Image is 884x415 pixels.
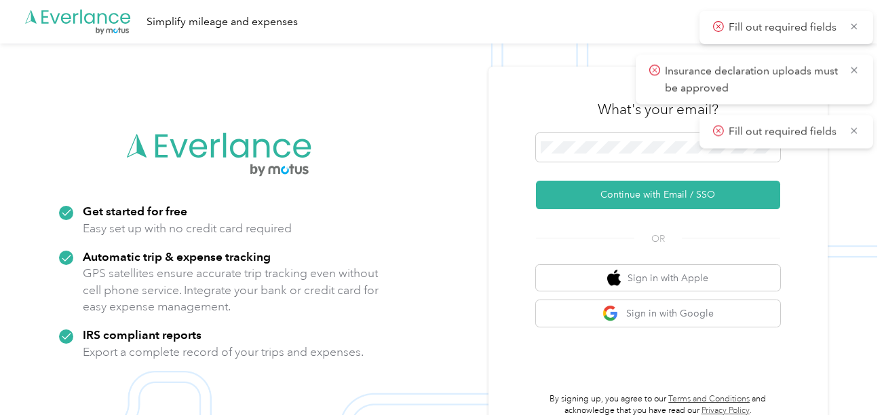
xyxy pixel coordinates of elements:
strong: IRS compliant reports [83,327,201,342]
span: OR [634,232,682,246]
img: apple logo [607,270,621,287]
img: google logo [602,305,619,322]
p: Insurance declaration uploads must be approved [665,62,839,96]
button: Continue with Email / SSO [536,181,780,209]
strong: Get started for free [83,204,187,218]
h3: What's your email? [598,100,718,119]
div: Simplify mileage and expenses [147,14,298,31]
iframe: Everlance-gr Chat Button Frame [808,339,884,415]
p: GPS satellites ensure accurate trip tracking even without cell phone service. Integrate your bank... [83,265,379,315]
a: Terms and Conditions [668,394,750,404]
button: apple logoSign in with Apple [536,265,780,291]
strong: Automatic trip & expense tracking [83,249,271,264]
p: Fill out required fields [729,123,840,140]
p: Easy set up with no credit card required [83,220,292,237]
button: google logoSign in with Google [536,300,780,327]
p: Fill out required fields [729,19,840,36]
p: Export a complete record of your trips and expenses. [83,344,364,361]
